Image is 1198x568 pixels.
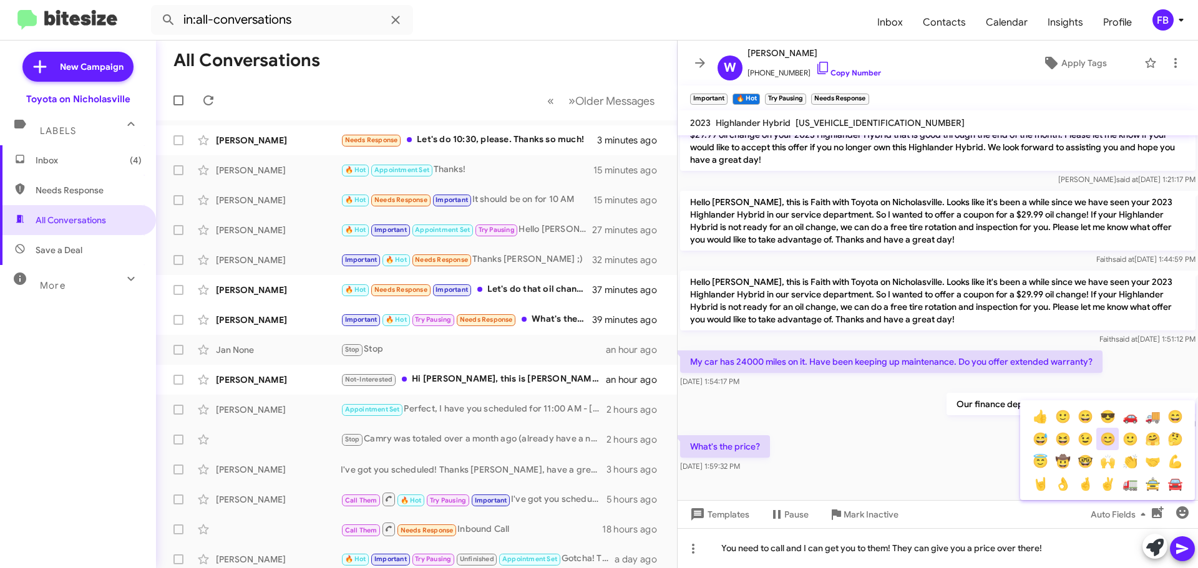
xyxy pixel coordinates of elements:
[1074,473,1096,495] button: 🤞
[1141,473,1164,495] button: 🚖
[1051,405,1074,428] button: 🙂
[1051,428,1074,450] button: 😆
[1029,405,1051,428] button: 👍
[1096,428,1119,450] button: 😊
[1096,405,1119,428] button: 😎
[1051,473,1074,495] button: 👌
[1164,450,1186,473] button: 💪
[1141,450,1164,473] button: 🤝
[1119,405,1141,428] button: 🚗
[1029,473,1051,495] button: 🤘
[1029,450,1051,473] button: 😇
[1119,473,1141,495] button: 🚛
[1051,450,1074,473] button: 🤠
[1096,450,1119,473] button: 🙌
[1164,428,1186,450] button: 🤔
[1029,428,1051,450] button: 😅
[1164,473,1186,495] button: 🚘
[1141,428,1164,450] button: 🤗
[1074,405,1096,428] button: 😄
[1074,428,1096,450] button: 😉
[1096,473,1119,495] button: ✌
[1119,428,1141,450] button: 🙂
[1141,405,1164,428] button: 🚚
[1164,405,1186,428] button: 😄
[1074,450,1096,473] button: 🤓
[1119,450,1141,473] button: 👏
